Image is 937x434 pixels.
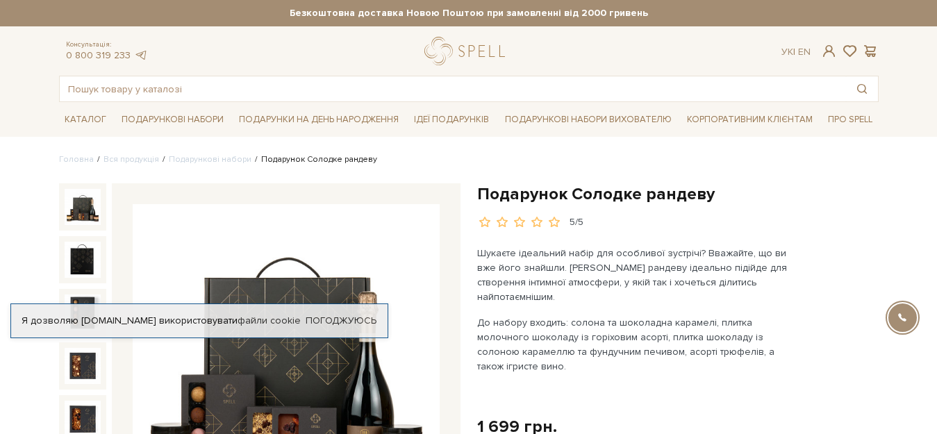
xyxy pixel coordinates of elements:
a: Подарункові набори [169,154,251,165]
div: Я дозволяю [DOMAIN_NAME] використовувати [11,315,388,327]
span: Консультація: [66,40,148,49]
div: Ук [781,46,811,58]
a: 0 800 319 233 [66,49,131,61]
input: Пошук товару у каталозі [60,76,846,101]
a: logo [424,37,511,65]
p: Шукаєте ідеальний набір для особливої зустрічі? Вважайте, що ви вже його знайшли. [PERSON_NAME] р... [477,246,803,304]
img: Подарунок Солодке рандеву [65,242,101,278]
a: telegram [134,49,148,61]
a: Головна [59,154,94,165]
a: Погоджуюсь [306,315,376,327]
a: Подарункові набори вихователю [499,108,677,131]
h1: Подарунок Солодке рандеву [477,183,879,205]
img: Подарунок Солодке рандеву [65,348,101,384]
div: 5/5 [570,216,583,229]
strong: Безкоштовна доставка Новою Поштою при замовленні від 2000 гривень [59,7,879,19]
li: Подарунок Солодке рандеву [251,153,377,166]
a: Подарункові набори [116,109,229,131]
button: Пошук товару у каталозі [846,76,878,101]
a: Каталог [59,109,112,131]
a: Про Spell [822,109,878,131]
span: | [793,46,795,58]
a: файли cookie [238,315,301,326]
a: Корпоративним клієнтам [681,108,818,131]
a: Ідеї подарунків [408,109,495,131]
a: En [798,46,811,58]
img: Подарунок Солодке рандеву [65,294,101,331]
img: Подарунок Солодке рандеву [65,189,101,225]
a: Вся продукція [103,154,159,165]
a: Подарунки на День народження [233,109,404,131]
p: До набору входить: солона та шоколадна карамелі, плитка молочного шоколаду із горіховим асорті, п... [477,315,803,374]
